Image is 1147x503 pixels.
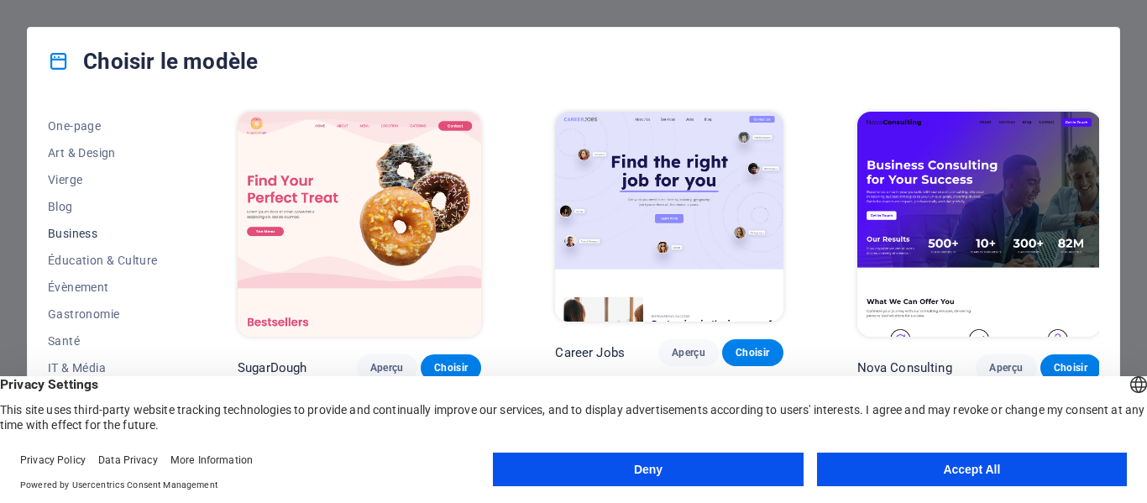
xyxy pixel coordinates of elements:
[370,361,404,375] span: Aperçu
[722,339,783,366] button: Choisir
[48,173,164,186] span: Vierge
[555,112,783,322] img: Career Jobs
[48,139,164,166] button: Art & Design
[48,200,164,213] span: Blog
[48,113,164,139] button: One-page
[658,339,719,366] button: Aperçu
[48,301,164,327] button: Gastronomie
[48,220,164,247] button: Business
[989,361,1023,375] span: Aperçu
[48,166,164,193] button: Vierge
[238,359,306,376] p: SugarDough
[736,346,769,359] span: Choisir
[48,254,164,267] span: Éducation & Culture
[672,346,705,359] span: Aperçu
[357,354,417,381] button: Aperçu
[48,280,164,294] span: Évènement
[48,361,164,375] span: IT & Média
[1054,361,1087,375] span: Choisir
[48,274,164,301] button: Évènement
[976,354,1036,381] button: Aperçu
[238,112,481,337] img: SugarDough
[48,227,164,240] span: Business
[48,327,164,354] button: Santé
[48,146,164,160] span: Art & Design
[48,307,164,321] span: Gastronomie
[857,359,952,376] p: Nova Consulting
[48,354,164,381] button: IT & Média
[48,119,164,133] span: One-page
[48,193,164,220] button: Blog
[1040,354,1101,381] button: Choisir
[434,361,468,375] span: Choisir
[48,334,164,348] span: Santé
[857,112,1101,337] img: Nova Consulting
[421,354,481,381] button: Choisir
[48,247,164,274] button: Éducation & Culture
[555,344,625,361] p: Career Jobs
[48,48,258,75] h4: Choisir le modèle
